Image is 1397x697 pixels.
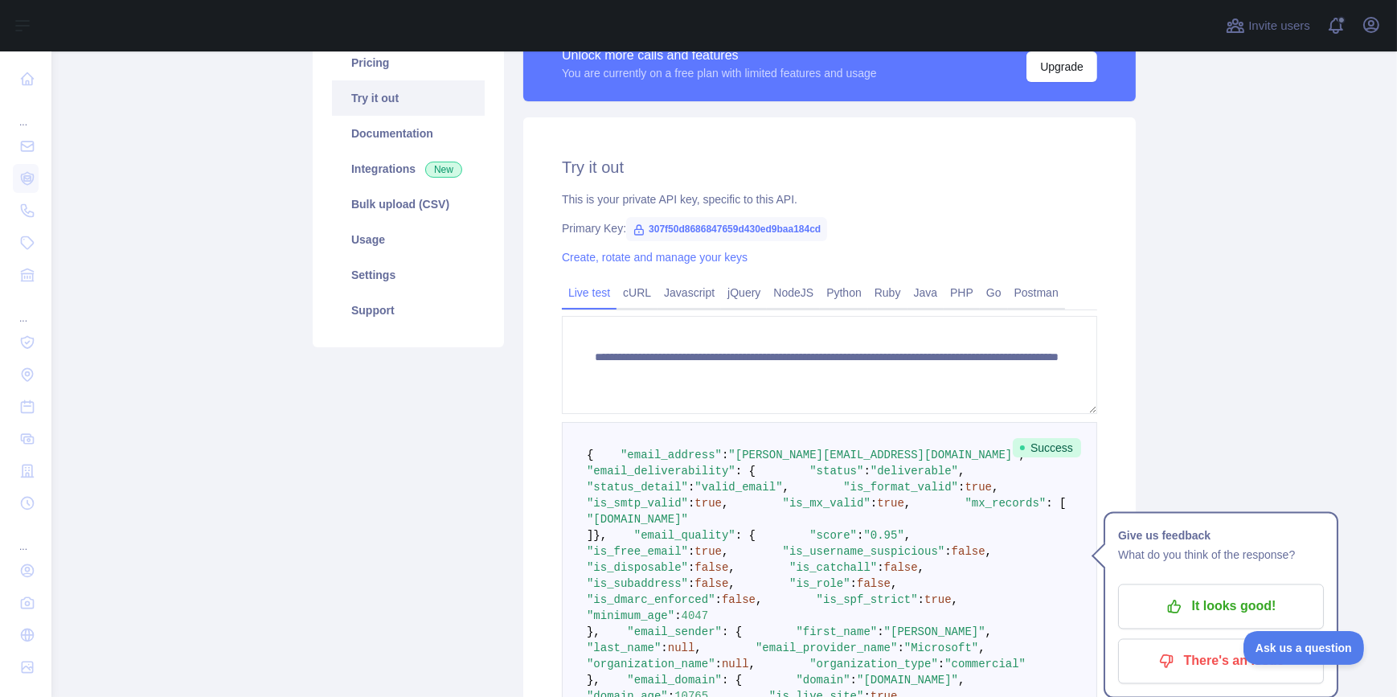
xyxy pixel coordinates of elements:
span: : [688,577,694,590]
span: , [952,593,958,606]
button: There's an issue [1118,639,1324,684]
span: false [694,561,728,574]
span: , [749,658,756,670]
span: "first_name" [796,625,877,638]
span: , [728,577,735,590]
a: Live test [562,280,617,305]
div: Unlock more calls and features [562,46,877,65]
span: "email_domain" [627,674,722,687]
div: You are currently on a free plan with limited features and usage [562,65,877,81]
span: : [715,658,722,670]
span: : [674,609,681,622]
div: This is your private API key, specific to this API. [562,191,1097,207]
span: , [694,642,701,654]
span: "score" [809,529,857,542]
span: "email_sender" [627,625,722,638]
span: : [864,465,871,478]
span: true [694,497,722,510]
span: : { [735,465,756,478]
span: , [958,465,965,478]
span: "email_quality" [634,529,735,542]
span: "is_format_valid" [843,481,958,494]
span: New [425,162,462,178]
span: : [938,658,944,670]
span: "deliverable" [871,465,958,478]
span: : [898,642,904,654]
iframe: Toggle Customer Support [1243,631,1365,665]
span: : { [722,674,742,687]
span: , [958,674,965,687]
a: Settings [332,257,485,293]
h2: Try it out [562,156,1097,178]
span: : { [735,529,756,542]
span: : [850,674,857,687]
span: , [756,593,762,606]
span: , [985,625,992,638]
a: cURL [617,280,658,305]
span: : [877,625,883,638]
span: "is_mx_valid" [783,497,871,510]
span: "status_detail" [587,481,688,494]
span: , [978,642,985,654]
span: : [918,593,924,606]
span: false [722,593,756,606]
span: : [715,593,722,606]
span: , [985,545,992,558]
span: false [952,545,985,558]
div: ... [13,293,39,325]
span: ] [587,529,593,542]
span: true [694,545,722,558]
span: "minimum_age" [587,609,674,622]
button: Invite users [1223,13,1313,39]
span: : [ [1046,497,1066,510]
a: Documentation [332,116,485,151]
span: 4047 [682,609,709,622]
span: : [850,577,857,590]
span: }, [587,625,600,638]
span: false [884,561,918,574]
a: NodeJS [767,280,820,305]
a: Java [907,280,944,305]
a: Usage [332,222,485,257]
span: : [857,529,863,542]
h1: Give us feedback [1118,527,1324,546]
div: ... [13,521,39,553]
span: "is_username_suspicious" [783,545,945,558]
span: "is_free_email" [587,545,688,558]
a: Go [980,280,1008,305]
a: PHP [944,280,980,305]
span: }, [587,674,600,687]
span: Success [1013,438,1081,457]
span: "is_role" [789,577,850,590]
span: "[DOMAIN_NAME]" [587,513,688,526]
span: : [688,545,694,558]
span: "organization_name" [587,658,715,670]
span: , [722,497,728,510]
a: Bulk upload (CSV) [332,187,485,222]
span: "is_dmarc_enforced" [587,593,715,606]
span: "[PERSON_NAME]" [884,625,985,638]
span: "last_name" [587,642,661,654]
span: Invite users [1248,17,1310,35]
span: "mx_records" [965,497,1047,510]
span: , [722,545,728,558]
span: , [992,481,998,494]
span: "0.95" [864,529,904,542]
a: Support [332,293,485,328]
span: : [661,642,667,654]
span: : [722,449,728,461]
span: , [904,529,911,542]
span: { [587,449,593,461]
span: "is_smtp_valid" [587,497,688,510]
span: "valid_email" [694,481,782,494]
button: It looks good! [1118,584,1324,629]
a: Postman [1008,280,1065,305]
span: true [877,497,904,510]
span: "email_deliverability" [587,465,735,478]
a: Integrations New [332,151,485,187]
span: "is_catchall" [789,561,877,574]
span: : [688,497,694,510]
a: Ruby [868,280,907,305]
span: : [958,481,965,494]
span: "is_spf_strict" [817,593,918,606]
